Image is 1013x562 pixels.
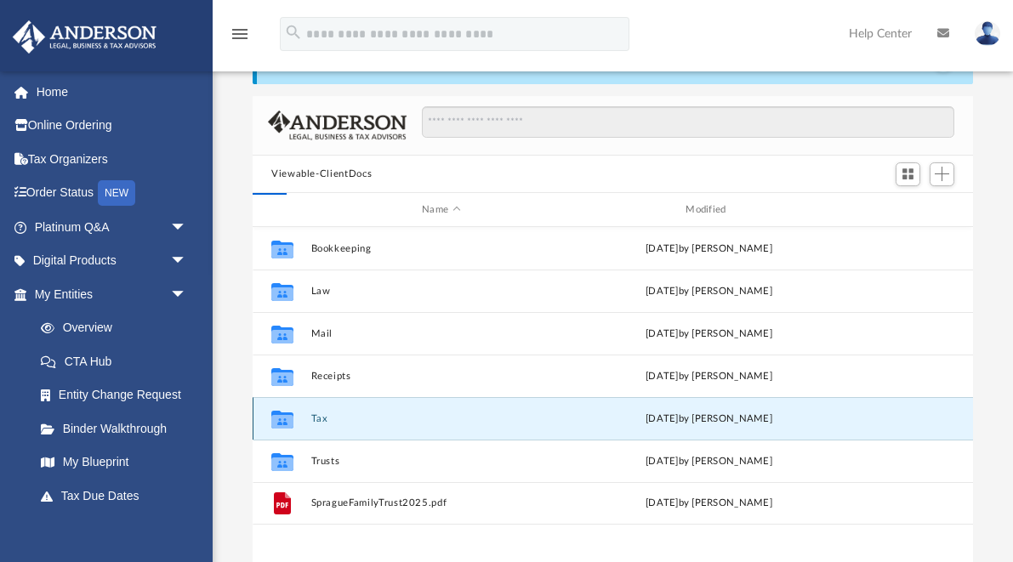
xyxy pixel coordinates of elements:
span: [DATE] [646,287,679,296]
span: arrow_drop_down [170,244,204,279]
a: menu [230,32,250,44]
div: Modified [578,202,839,218]
button: Viewable-ClientDocs [271,167,372,182]
a: Binder Walkthrough [24,412,213,446]
input: Search files and folders [422,106,954,139]
a: CTA Hub [24,344,213,378]
button: Trusts [311,456,572,467]
div: [DATE] by [PERSON_NAME] [578,241,839,257]
i: search [284,23,303,42]
div: by [PERSON_NAME] [578,412,839,427]
div: by [PERSON_NAME] [578,454,839,469]
a: Tax Organizers [12,142,213,176]
button: Receipts [311,371,572,382]
a: Home [12,75,213,109]
img: User Pic [975,21,1000,46]
button: Tax [311,413,572,424]
a: My Entitiesarrow_drop_down [12,277,213,311]
a: Online Ordering [12,109,213,143]
a: Entity Change Request [24,378,213,412]
span: [DATE] [646,498,679,508]
a: Platinum Q&Aarrow_drop_down [12,210,213,244]
i: menu [230,24,250,44]
button: Law [311,286,572,297]
button: SpragueFamilyTrust2025.pdf [311,498,572,509]
button: Switch to Grid View [896,162,921,186]
button: Mail [311,328,572,339]
a: My Blueprint [24,446,204,480]
div: by [PERSON_NAME] [578,284,839,299]
div: NEW [98,180,135,206]
a: Overview [24,311,213,345]
a: Tax Due Dates [24,479,213,513]
a: Order StatusNEW [12,176,213,211]
div: id [260,202,303,218]
div: [DATE] by [PERSON_NAME] [578,326,839,342]
button: Bookkeeping [311,243,572,254]
div: id [846,202,965,218]
img: Anderson Advisors Platinum Portal [8,20,162,54]
a: Digital Productsarrow_drop_down [12,244,213,278]
div: [DATE] by [PERSON_NAME] [578,369,839,384]
span: arrow_drop_down [170,277,204,312]
button: Add [930,162,955,186]
div: Name [310,202,572,218]
div: by [PERSON_NAME] [578,496,839,511]
span: [DATE] [646,414,679,423]
span: arrow_drop_down [170,210,204,245]
span: [DATE] [646,457,679,466]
